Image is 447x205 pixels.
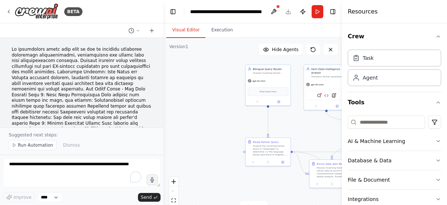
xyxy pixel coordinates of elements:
g: Edge from 6870e6b1-ac4e-40cb-88f5-2e7224f781b9 to d948ed96-fcf0-423c-8cf0-2f46b35dea6c [325,112,398,136]
div: Bilingual Query Router [253,67,288,71]
button: Database & Data [348,151,441,170]
span: Hide Agents [272,47,298,53]
button: Open in side panel [269,100,289,104]
div: Version 1 [169,44,188,50]
button: Visual Editor [166,23,205,38]
button: Click to speak your automation idea [147,174,158,185]
button: Open in side panel [277,160,289,165]
button: Tools [348,92,441,113]
g: Edge from ca4b97cb-8d91-4274-8c4b-9c2773d29b15 to 358cf4ed-8143-4235-927a-e98f88c8e063 [293,150,307,175]
button: Start a new chat [146,26,158,35]
div: Bilingual Query RouterAnalyze incoming farmer queries in both Farsi and English to determine the ... [245,65,291,106]
p: Lo ipsumdolors ametc adip elit se doe te incididu utlaboree doloremagn aliquaenimadmi, veniamquis... [12,47,152,155]
img: QdrantVectorSearchTool [317,93,321,98]
nav: breadcrumb [190,8,262,15]
g: Edge from ab4e0157-3526-44b1-8d70-18fd3d35a033 to ca4b97cb-8d91-4274-8c4b-9c2773d29b15 [266,108,270,136]
div: Farm Data Intelligence Analyst [311,67,347,74]
div: Agent [363,74,378,81]
div: Enrich Data with Metadata [317,162,351,166]
h4: Resources [348,7,378,16]
button: Hide left sidebar [168,7,178,17]
button: Switch to previous chat [126,26,143,35]
div: Transform farmer questions about their livestock data into actionable insights, handling both cur... [311,75,347,78]
img: Logo [15,3,58,20]
span: Improve [14,194,31,200]
button: Hide Agents [259,44,303,55]
button: AI & Machine Learning [348,132,441,151]
button: File & Document [348,170,441,189]
p: Suggested next steps: [9,132,155,138]
button: Execution [205,23,239,38]
span: gpt-4o-mini [253,80,265,82]
g: Edge from ca4b97cb-8d91-4274-8c4b-9c2773d29b15 to d948ed96-fcf0-423c-8cf0-2f46b35dea6c [293,150,371,154]
button: No output available [324,182,339,186]
button: Crew [348,26,441,47]
div: Process incoming livestock sensor data to enrich it with comprehensive metadata before analysis. ... [317,166,352,178]
div: Route Farmer Query [253,140,278,144]
textarea: To enrich screen reader interactions, please activate Accessibility in Grammarly extension settings [3,158,161,187]
button: No output available [260,160,275,165]
g: Edge from ca4b97cb-8d91-4274-8c4b-9c2773d29b15 to 0d0429c8-8046-480e-9ec5-7b151e458da2 [293,150,371,186]
div: Analyze incoming farmer queries in both Farsi and English to determine the appropriate processing... [253,71,288,74]
img: Livestock Data Analyzer [324,93,329,98]
button: Open in side panel [327,104,348,108]
img: CSVSearchTool [332,93,336,98]
div: Analyze the incoming farmer query in {language} to determine: 1) The language being used (Farsi o... [253,144,288,156]
span: Send [141,194,152,200]
div: Farm Data Intelligence AnalystTransform farmer questions about their livestock data into actionab... [304,65,349,110]
span: gpt-4o-mini [311,83,324,86]
button: Hide right sidebar [328,7,338,17]
button: Send [138,193,161,202]
span: Drop tools here [259,90,276,93]
div: Enrich Data with MetadataProcess incoming livestock sensor data to enrich it with comprehensive m... [309,159,355,188]
button: Run Automation [9,140,57,150]
button: zoom in [169,177,178,186]
span: Run Automation [18,142,53,148]
span: Dismiss [63,142,80,148]
button: Dismiss [59,140,84,150]
div: Route Farmer QueryAnalyze the incoming farmer query in {language} to determine: 1) The language b... [245,138,291,166]
button: Improve [3,193,35,202]
div: Crew [348,47,441,92]
div: Task [363,54,374,62]
div: BETA [64,7,82,16]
